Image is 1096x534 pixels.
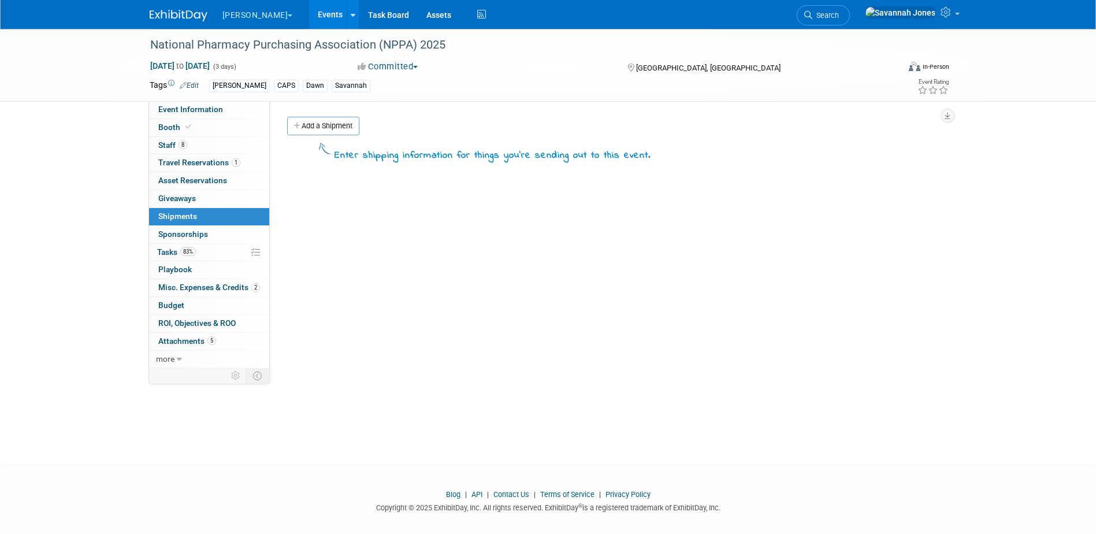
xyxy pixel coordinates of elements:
[149,172,269,190] a: Asset Reservations
[149,208,269,225] a: Shipments
[149,261,269,279] a: Playbook
[158,158,240,167] span: Travel Reservations
[158,105,223,114] span: Event Information
[185,124,191,130] i: Booth reservation complete
[226,368,246,383] td: Personalize Event Tab Strip
[251,283,260,292] span: 2
[149,101,269,118] a: Event Information
[831,60,950,77] div: Event Format
[484,490,492,499] span: |
[212,63,236,71] span: (3 days)
[232,158,240,167] span: 1
[596,490,604,499] span: |
[158,336,216,346] span: Attachments
[636,64,781,72] span: [GEOGRAPHIC_DATA], [GEOGRAPHIC_DATA]
[207,336,216,345] span: 5
[149,119,269,136] a: Booth
[158,123,194,132] span: Booth
[209,80,270,92] div: [PERSON_NAME]
[578,503,582,509] sup: ®
[149,279,269,296] a: Misc. Expenses & Credits2
[287,117,359,135] a: Add a Shipment
[493,490,529,499] a: Contact Us
[462,490,470,499] span: |
[149,154,269,172] a: Travel Reservations1
[158,140,187,150] span: Staff
[274,80,299,92] div: CAPS
[354,61,422,73] button: Committed
[812,11,839,20] span: Search
[332,80,370,92] div: Savannah
[540,490,595,499] a: Terms of Service
[158,176,227,185] span: Asset Reservations
[157,247,196,257] span: Tasks
[174,61,185,71] span: to
[149,297,269,314] a: Budget
[158,318,236,328] span: ROI, Objectives & ROO
[909,62,920,71] img: Format-Inperson.png
[150,61,210,71] span: [DATE] [DATE]
[446,490,460,499] a: Blog
[149,351,269,368] a: more
[158,212,197,221] span: Shipments
[150,10,207,21] img: ExhibitDay
[471,490,482,499] a: API
[158,229,208,239] span: Sponsorships
[303,80,328,92] div: Dawn
[146,35,882,55] div: National Pharmacy Purchasing Association (NPPA) 2025
[149,244,269,261] a: Tasks83%
[179,140,187,149] span: 8
[158,194,196,203] span: Giveaways
[149,190,269,207] a: Giveaways
[158,301,184,310] span: Budget
[246,368,269,383] td: Toggle Event Tabs
[149,137,269,154] a: Staff8
[158,265,192,274] span: Playbook
[865,6,936,19] img: Savannah Jones
[149,333,269,350] a: Attachments5
[180,247,196,256] span: 83%
[917,79,949,85] div: Event Rating
[180,81,199,90] a: Edit
[605,490,651,499] a: Privacy Policy
[156,354,174,364] span: more
[149,226,269,243] a: Sponsorships
[150,79,199,92] td: Tags
[158,283,260,292] span: Misc. Expenses & Credits
[335,149,651,163] div: Enter shipping information for things you're sending out to this event.
[531,490,538,499] span: |
[149,315,269,332] a: ROI, Objectives & ROO
[922,62,949,71] div: In-Person
[797,5,850,25] a: Search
